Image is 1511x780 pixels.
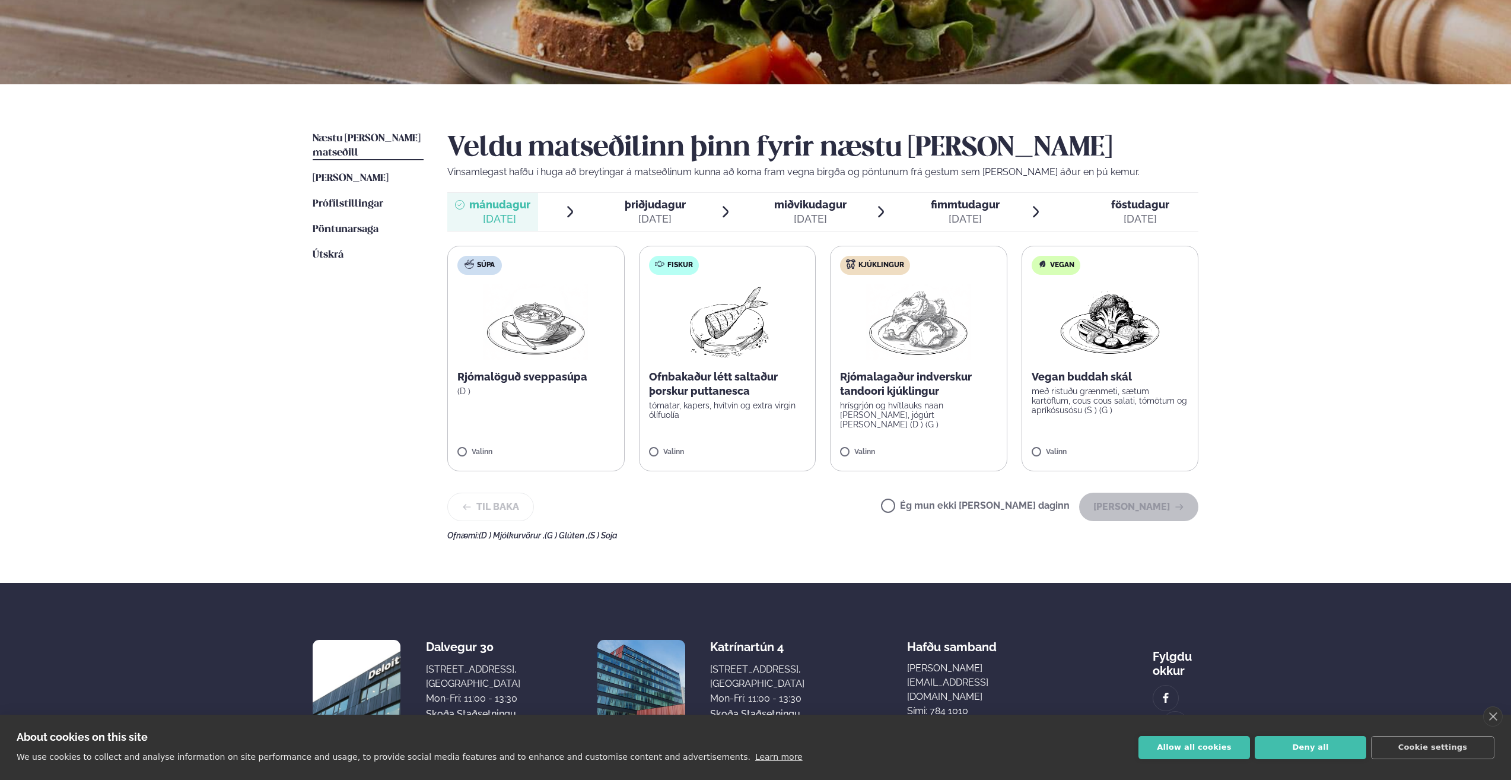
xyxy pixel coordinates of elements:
[710,640,804,654] div: Katrínartún 4
[1079,493,1198,521] button: [PERSON_NAME]
[313,134,421,158] span: Næstu [PERSON_NAME] matseðill
[710,692,804,706] div: Mon-Fri: 11:00 - 13:30
[1032,370,1189,384] p: Vegan buddah skál
[426,707,516,721] a: Skoða staðsetningu
[755,752,803,762] a: Learn more
[625,212,686,226] div: [DATE]
[588,531,618,540] span: (S ) Soja
[667,261,693,270] span: Fiskur
[1032,386,1189,415] p: með ristuðu grænmeti, sætum kartöflum, cous cous salati, tómötum og apríkósusósu (S ) (G )
[477,261,495,270] span: Súpa
[1255,736,1366,759] button: Deny all
[426,662,520,691] div: [STREET_ADDRESS], [GEOGRAPHIC_DATA]
[840,401,997,429] p: hrísgrjón og hvítlauks naan [PERSON_NAME], jógúrt [PERSON_NAME] (D ) (G )
[313,250,343,260] span: Útskrá
[1038,259,1047,269] img: Vegan.svg
[545,531,588,540] span: (G ) Glúten ,
[774,212,847,226] div: [DATE]
[907,704,1050,718] p: Sími: 784 1010
[313,199,383,209] span: Prófílstillingar
[426,692,520,706] div: Mon-Fri: 11:00 - 13:30
[846,259,855,269] img: chicken.svg
[313,248,343,262] a: Útskrá
[447,132,1198,165] h2: Veldu matseðilinn þinn fyrir næstu [PERSON_NAME]
[1111,198,1169,211] span: föstudagur
[655,259,664,269] img: fish.svg
[469,198,530,211] span: mánudagur
[858,261,904,270] span: Kjúklingur
[313,224,378,234] span: Pöntunarsaga
[1153,686,1178,711] a: image alt
[710,707,800,721] a: Skoða staðsetningu
[469,212,530,226] div: [DATE]
[483,284,588,360] img: Soup.png
[1153,640,1198,678] div: Fylgdu okkur
[1371,736,1494,759] button: Cookie settings
[1058,284,1162,360] img: Vegan.png
[447,493,534,521] button: Til baka
[313,172,389,186] a: [PERSON_NAME]
[426,640,520,654] div: Dalvegur 30
[1483,706,1503,727] a: close
[840,370,997,398] p: Rjómalagaður indverskur tandoori kjúklingur
[866,284,971,360] img: Chicken-thighs.png
[457,386,615,396] p: (D )
[710,662,804,691] div: [STREET_ADDRESS], [GEOGRAPHIC_DATA]
[17,752,750,762] p: We use cookies to collect and analyse information on site performance and usage, to provide socia...
[1159,692,1172,705] img: image alt
[479,531,545,540] span: (D ) Mjólkurvörur ,
[447,165,1198,179] p: Vinsamlegast hafðu í huga að breytingar á matseðlinum kunna að koma fram vegna birgða og pöntunum...
[465,259,474,269] img: soup.svg
[907,630,997,654] span: Hafðu samband
[1138,736,1250,759] button: Allow all cookies
[1163,712,1188,737] a: image alt
[649,401,806,420] p: tómatar, kapers, hvítvín og extra virgin ólífuolía
[1050,261,1074,270] span: Vegan
[447,531,1198,540] div: Ofnæmi:
[675,284,780,360] img: Fish.png
[907,661,1050,704] a: [PERSON_NAME][EMAIL_ADDRESS][DOMAIN_NAME]
[313,132,424,160] a: Næstu [PERSON_NAME] matseðill
[1111,212,1169,226] div: [DATE]
[313,173,389,183] span: [PERSON_NAME]
[597,640,685,728] img: image alt
[931,198,1000,211] span: fimmtudagur
[313,223,378,237] a: Pöntunarsaga
[313,640,400,728] img: image alt
[625,198,686,211] span: þriðjudagur
[649,370,806,398] p: Ofnbakaður létt saltaður þorskur puttanesca
[313,197,383,211] a: Prófílstillingar
[774,198,847,211] span: miðvikudagur
[457,370,615,384] p: Rjómalöguð sveppasúpa
[931,212,1000,226] div: [DATE]
[17,731,148,743] strong: About cookies on this site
